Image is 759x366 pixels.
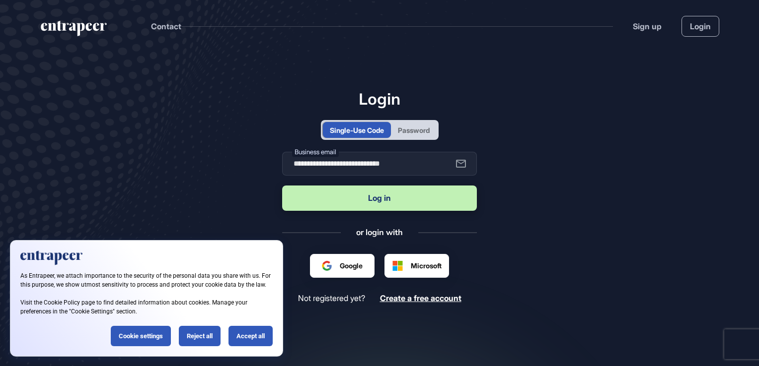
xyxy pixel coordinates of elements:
[330,125,384,135] div: Single-Use Code
[380,293,461,303] span: Create a free account
[151,20,181,33] button: Contact
[282,89,477,108] h1: Login
[298,294,365,303] span: Not registered yet?
[282,185,477,211] button: Log in
[411,260,442,271] span: Microsoft
[40,21,108,40] a: entrapeer-logo
[292,147,339,157] label: Business email
[380,294,461,303] a: Create a free account
[398,125,430,135] div: Password
[633,20,662,32] a: Sign up
[356,227,403,238] div: or login with
[682,16,719,37] a: Login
